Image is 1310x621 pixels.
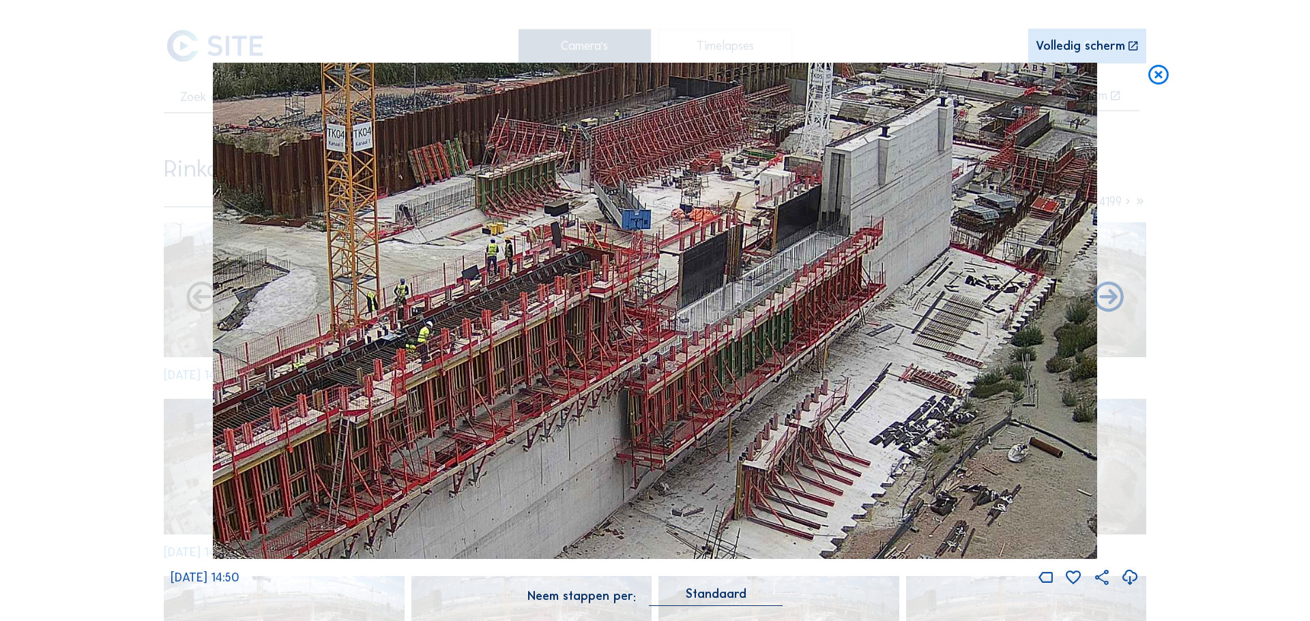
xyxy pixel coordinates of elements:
div: Volledig scherm [1036,40,1125,53]
i: Back [1090,279,1126,316]
i: Forward [184,279,220,316]
img: Image [213,63,1097,560]
div: Standaard [686,588,746,600]
div: Standaard [649,588,783,606]
span: [DATE] 14:50 [171,570,239,585]
div: Neem stappen per: [527,590,636,603]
